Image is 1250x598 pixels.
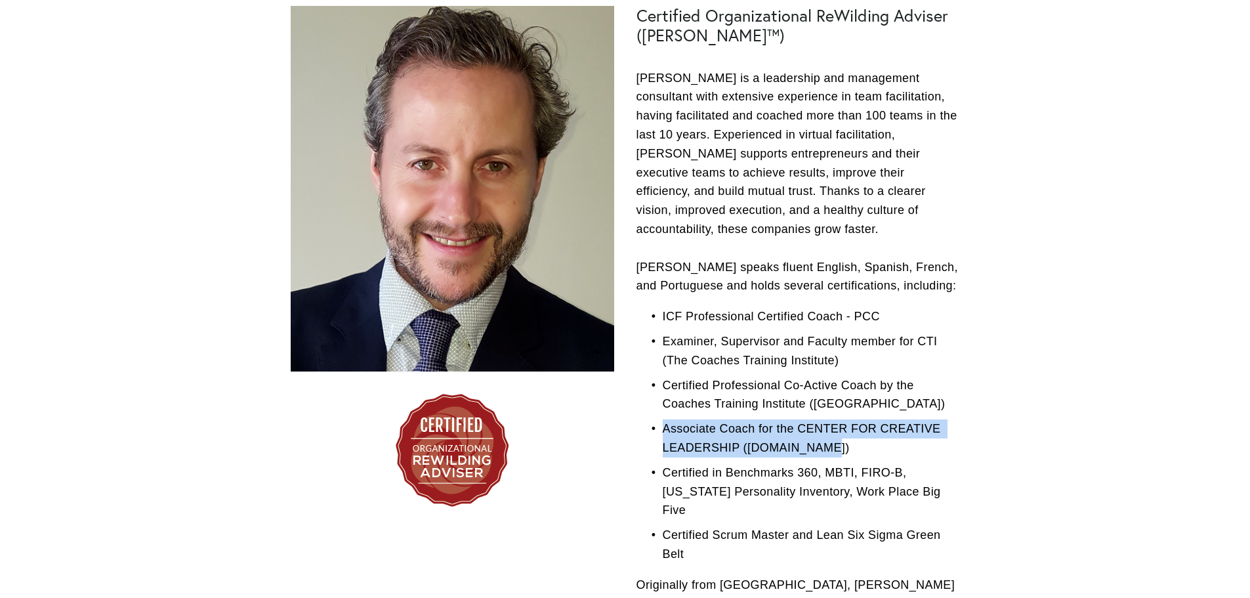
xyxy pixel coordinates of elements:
[663,526,960,564] p: Certified Scrum Master and Lean Six Sigma Green Belt
[663,376,960,414] p: Certified Professional Co-Active Coach by the Coaches Training Institute ([GEOGRAPHIC_DATA])
[636,69,960,296] p: [PERSON_NAME] is a leadership and management consultant with extensive experience in team facilit...
[663,463,960,520] p: Certified in Benchmarks 360, MBTI, FIRO-B, [US_STATE] Personality Inventory, Work Place Big Five
[636,6,960,45] h2: Certified Organizational ReWilding Adviser ([PERSON_NAME]™)
[663,419,960,458] p: Associate Coach for the CENTER FOR CREATIVE LEADERSHIP ([DOMAIN_NAME])
[663,332,960,370] p: Examiner, Supervisor and Faculty member for CTI (The Coaches Training Institute)
[663,307,960,326] p: ICF Professional Certified Coach - PCC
